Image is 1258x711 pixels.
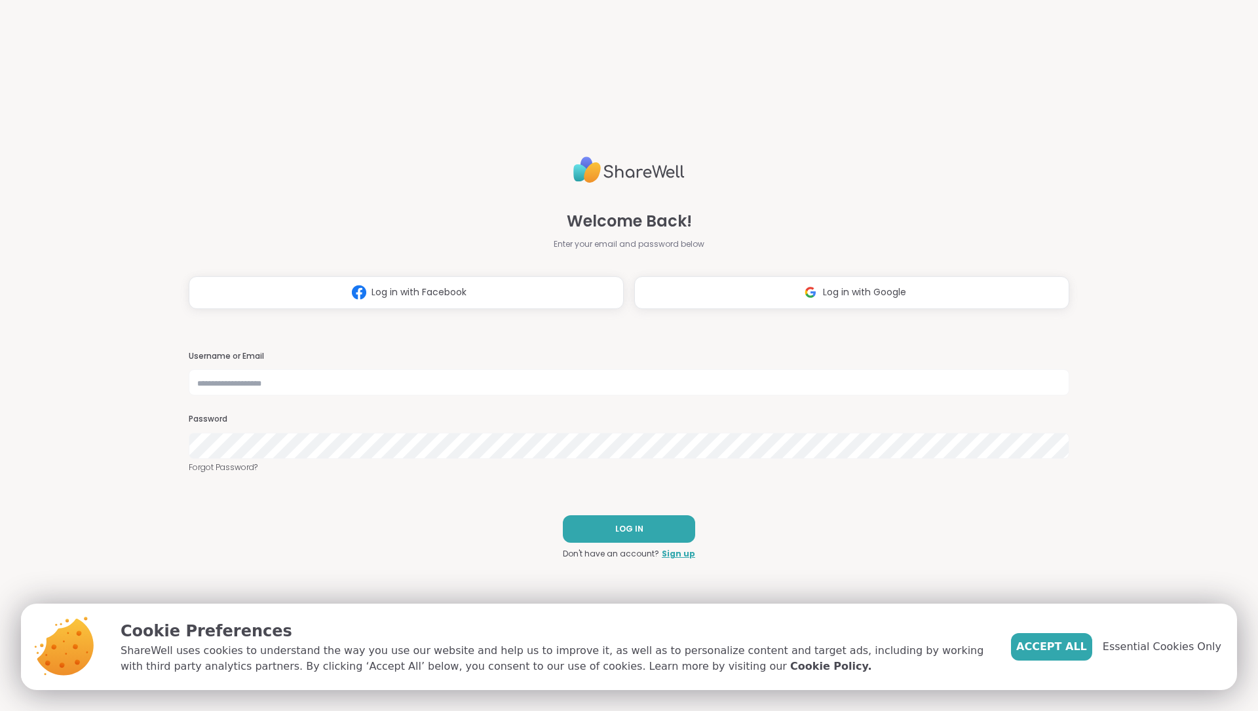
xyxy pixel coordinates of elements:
[563,548,659,560] span: Don't have an account?
[121,619,990,643] p: Cookie Preferences
[1011,633,1092,661] button: Accept All
[573,151,685,189] img: ShareWell Logo
[189,414,1069,425] h3: Password
[798,280,823,304] img: ShareWell Logomark
[567,210,692,233] span: Welcome Back!
[121,643,990,674] p: ShareWell uses cookies to understand the way you use our website and help us to improve it, as we...
[634,276,1069,309] button: Log in with Google
[615,523,643,535] span: LOG IN
[554,238,704,250] span: Enter your email and password below
[790,659,871,674] a: Cookie Policy.
[1103,639,1221,655] span: Essential Cookies Only
[189,276,624,309] button: Log in with Facebook
[189,462,1069,473] a: Forgot Password?
[823,285,906,299] span: Log in with Google
[347,280,372,304] img: ShareWell Logomark
[372,285,467,299] span: Log in with Facebook
[189,351,1069,362] h3: Username or Email
[662,548,695,560] a: Sign up
[1016,639,1087,655] span: Accept All
[563,515,695,543] button: LOG IN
